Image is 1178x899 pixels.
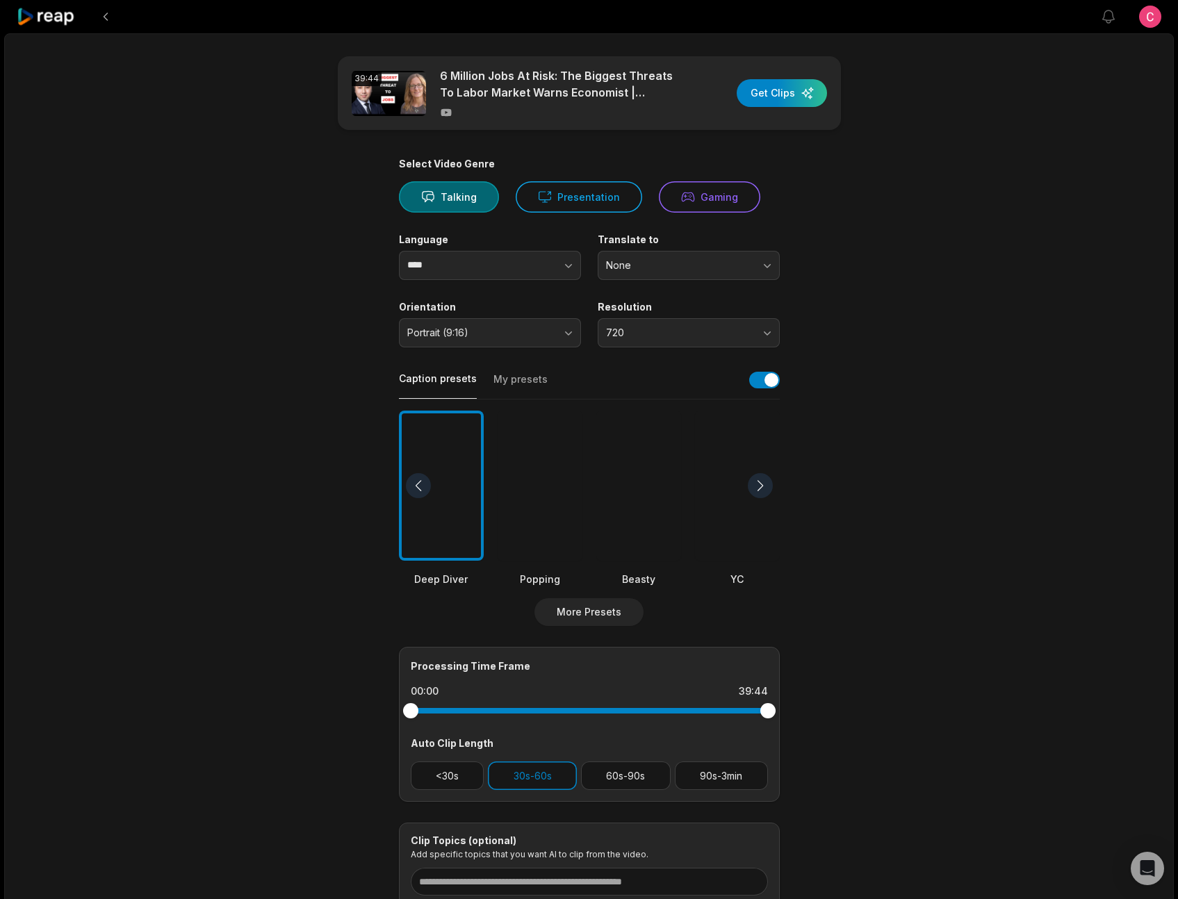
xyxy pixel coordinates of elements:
button: 60s-90s [581,761,671,790]
p: 6 Million Jobs At Risk: The Biggest Threats To Labor Market Warns Economist | [PERSON_NAME] [440,67,680,101]
div: YC [695,572,780,586]
button: 90s-3min [675,761,768,790]
span: Portrait (9:16) [407,327,553,339]
button: My presets [493,372,548,399]
div: 39:44 [739,684,768,698]
button: 720 [598,318,780,347]
div: Select Video Genre [399,158,780,170]
div: Popping [498,572,582,586]
button: <30s [411,761,484,790]
label: Orientation [399,301,581,313]
div: Processing Time Frame [411,659,768,673]
div: Beasty [596,572,681,586]
button: Get Clips [737,79,827,107]
div: Clip Topics (optional) [411,834,768,847]
p: Add specific topics that you want AI to clip from the video. [411,849,768,859]
label: Resolution [598,301,780,313]
button: None [598,251,780,280]
span: None [606,259,752,272]
button: 30s-60s [488,761,577,790]
button: Gaming [659,181,760,213]
button: More Presets [534,598,644,626]
div: Auto Clip Length [411,736,768,750]
div: 39:44 [352,71,382,86]
label: Translate to [598,233,780,246]
button: Talking [399,181,499,213]
div: 00:00 [411,684,439,698]
div: Deep Diver [399,572,484,586]
button: Presentation [516,181,642,213]
button: Portrait (9:16) [399,318,581,347]
div: Open Intercom Messenger [1131,852,1164,885]
button: Caption presets [399,372,477,399]
label: Language [399,233,581,246]
span: 720 [606,327,752,339]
